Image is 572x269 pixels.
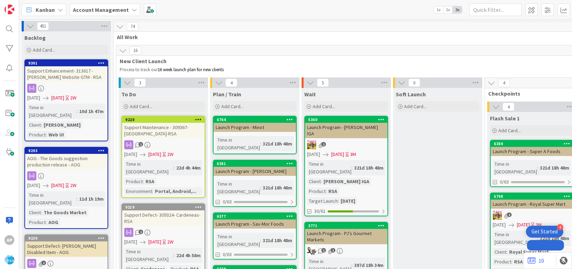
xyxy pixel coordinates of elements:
span: : [511,258,512,266]
div: MC [305,140,387,149]
span: Wait [304,91,316,98]
div: 9220Support Maintenance - 309367- [GEOGRAPHIC_DATA]-RSA [122,117,205,138]
div: Product [27,131,46,139]
div: 5360Launch Program - [PERSON_NAME] IGA [305,117,387,138]
div: 9239 [25,235,107,241]
div: 6764 [214,117,296,123]
img: MC [493,211,502,220]
span: 1x [434,6,443,13]
b: Account Management [73,6,129,13]
div: 3M [536,221,542,229]
span: Add Card... [221,103,244,110]
div: 4 [557,224,563,230]
div: 9301Support Enhancement- 313617 - [PERSON_NAME] Website GTM - RSA [25,60,107,82]
span: 0 [408,79,420,87]
div: 321d 18h 48m [261,237,294,244]
div: Ap [5,235,14,245]
span: 4 [225,79,237,87]
span: Flash Sale 1 [490,115,520,122]
span: 1 [321,142,326,147]
span: : [506,248,507,256]
div: Launch Program - PJ's Gourmet Markets [305,229,387,244]
span: 1 [139,230,143,234]
span: : [41,209,42,216]
span: 30/61 [314,208,326,215]
div: 9301 [25,60,107,66]
div: Target Launch [307,197,338,205]
span: 16 [129,46,141,55]
span: 0/63 [223,251,232,258]
div: 321d 18h 48m [261,184,294,192]
div: 9293 [28,148,107,153]
span: : [351,261,352,269]
div: 22d 4h 58m [174,252,202,259]
div: ES [305,246,387,255]
span: Add Card... [130,103,152,110]
div: Product [124,178,143,185]
div: 9220 [122,117,205,123]
span: Plan / Train [213,91,241,98]
div: 22d 4h 44m [174,164,202,172]
div: Time in [GEOGRAPHIC_DATA] [493,160,537,175]
div: [PERSON_NAME] [42,121,82,129]
div: 321d 18h 48m [538,164,571,172]
span: [DATE] [517,221,530,229]
div: 387d 18h 34m [352,261,385,269]
div: 9220 [125,117,205,122]
span: Backlog [24,34,46,41]
div: 9301 [28,61,107,66]
div: Royal Super Mart [507,248,551,256]
div: Time in [GEOGRAPHIC_DATA] [307,160,351,175]
div: 6381 [217,161,296,166]
div: The Goods Market [42,209,88,216]
span: : [41,121,42,129]
div: Portal, Android,... [153,187,198,195]
div: Support Maintenance - 309367- [GEOGRAPHIC_DATA]-RSA [122,123,205,138]
span: 451 [37,22,49,30]
span: 1 [331,248,335,253]
div: 321d 18h 48m [538,234,571,242]
span: : [173,252,174,259]
div: 6764Launch Program - Minot [214,117,296,132]
span: : [260,140,261,148]
div: 2W [167,238,173,246]
span: : [260,237,261,244]
span: 5 [317,79,329,87]
span: [DATE] [27,182,40,189]
span: [DATE] [307,151,320,158]
span: : [152,187,153,195]
div: Time in [GEOGRAPHIC_DATA] [124,248,173,263]
div: AOG [47,218,60,226]
div: 9239Support Defect- [PERSON_NAME] Disabled Item - AOG [25,235,107,257]
span: : [321,178,322,185]
span: : [143,178,144,185]
span: 1 [139,142,143,147]
span: 3x [453,6,462,13]
div: RSA [144,178,156,185]
div: 9239 [28,236,107,241]
div: 6377Launch Program - Sav-Mor Foods [214,213,296,229]
img: MC [307,140,316,149]
span: 4 [498,79,510,87]
span: To Do [121,91,136,98]
span: : [76,195,77,203]
div: Product [493,258,511,266]
a: 10 [528,256,544,265]
span: : [46,218,47,226]
div: 6764 [217,117,296,122]
div: Client [493,248,506,256]
div: Product [27,218,46,226]
span: [DATE] [331,151,344,158]
span: [DATE] [493,221,506,229]
span: 2x [443,6,453,13]
div: Time in [GEOGRAPHIC_DATA] [216,136,260,151]
span: Soft Launch [396,91,426,98]
span: 3 [134,79,146,87]
img: Visit kanbanzone.com [5,5,14,14]
div: 321d 18h 48m [261,140,294,148]
div: 3771Launch Program - PJ's Gourmet Markets [305,223,387,244]
img: ES [307,246,316,255]
div: Client [27,209,41,216]
div: Launch Program - Minot [214,123,296,132]
img: avatar [5,255,14,264]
